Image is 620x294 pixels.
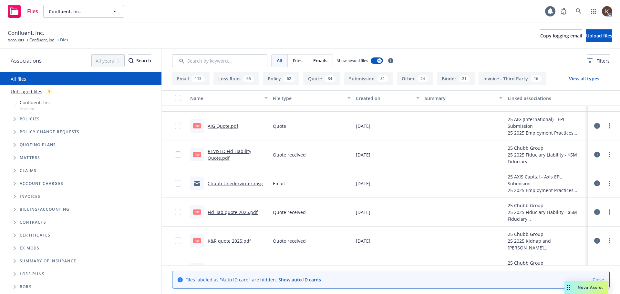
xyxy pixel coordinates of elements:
[188,90,270,106] button: Name
[602,6,612,16] img: photo
[27,9,38,14] span: Files
[193,123,201,128] span: pdf
[20,208,70,211] span: Billing/Accounting
[193,238,201,243] span: pdf
[270,90,353,106] button: File type
[293,57,303,64] span: Files
[422,90,505,106] button: Summary
[20,99,51,106] span: Confluent, Inc.
[508,202,585,209] div: 25 Chubb Group
[564,281,608,294] button: Nova Assist
[208,123,238,129] a: AIG Quote.pdf
[508,173,585,187] div: 25 AXIS Capital - Axis EPL Submision
[587,54,610,67] button: Filters
[20,130,79,134] span: Policy change requests
[564,281,573,294] div: Drag to move
[337,58,368,63] span: Show nested files
[20,156,40,160] span: Matters
[593,276,604,283] a: Close
[559,72,610,85] button: View all types
[20,169,36,173] span: Claims
[175,209,181,215] input: Toggle Row Selected
[175,95,181,101] input: Select all
[344,72,393,85] button: Submission
[606,122,614,130] a: more
[578,285,603,290] span: Nova Assist
[20,233,50,237] span: Certificates
[273,180,285,187] span: Email
[508,187,585,194] div: 25 2025 Employment Practices Liability - $5M EPL
[303,72,340,85] button: Quote
[43,5,124,18] button: Confluent, Inc.
[356,238,370,244] span: [DATE]
[129,58,134,63] svg: Search
[193,209,201,214] span: pdf
[263,72,299,85] button: Policy
[586,29,612,42] button: Upload files
[356,180,370,187] span: [DATE]
[8,29,44,37] span: Confluent, Inc.
[356,209,370,216] span: [DATE]
[273,123,286,129] span: Quote
[273,209,306,216] span: Quote received
[20,117,40,121] span: Policies
[193,152,201,157] span: pdf
[129,54,151,67] button: SearchSearch
[129,55,151,67] div: Search
[508,95,585,102] div: Linked associations
[190,95,261,102] div: Name
[606,208,614,216] a: more
[606,237,614,245] a: more
[284,75,294,82] div: 62
[175,238,181,244] input: Toggle Row Selected
[596,57,610,64] span: Filters
[606,179,614,187] a: more
[325,75,336,82] div: 34
[587,5,600,18] a: Switch app
[11,88,42,95] a: Untriaged files
[175,180,181,187] input: Toggle Row Selected
[208,148,251,161] a: REVISED Fid Liability Quote.pdf
[20,143,56,147] span: Quoting plans
[20,285,32,289] span: BORs
[185,276,321,283] span: Files labeled as "Auto ID card" are hidden.
[175,151,181,158] input: Toggle Row Selected
[8,37,24,43] a: Accounts
[586,33,612,39] span: Upload files
[20,259,76,263] span: Summary of insurance
[425,95,495,102] div: Summary
[20,195,41,198] span: Invoices
[313,57,327,64] span: Emails
[572,5,585,18] a: Search
[29,37,55,43] a: Confluent, Inc.
[356,95,413,102] div: Created on
[273,95,343,102] div: File type
[277,57,282,64] span: All
[208,238,251,244] a: K&R quote 2025.pdf
[353,90,422,106] button: Created on
[213,72,259,85] button: Loss Runs
[508,151,585,165] div: 25 2025 Fiduciary Liability - $5M Fiduciary
[20,272,45,276] span: Loss Runs
[191,75,205,82] div: 115
[0,203,161,293] div: Folder Tree Example
[479,72,546,85] button: Invoice - Third Party
[505,90,588,106] button: Linked associations
[459,75,470,82] div: 21
[20,220,46,224] span: Contracts
[356,123,370,129] span: [DATE]
[377,75,388,82] div: 31
[243,75,254,82] div: 65
[356,151,370,158] span: [DATE]
[508,209,585,222] div: 25 2025 Fiduciary Liability - $5M Fiduciary
[11,76,26,82] a: All files
[20,106,51,111] span: Account
[508,238,585,251] div: 25 2025 Kidnap and [PERSON_NAME]
[273,238,306,244] span: Quote received
[417,75,428,82] div: 24
[172,54,267,67] input: Search by keyword...
[531,75,542,82] div: 16
[508,116,585,129] div: 25 AIG (International) - EPL Submission
[557,5,570,18] a: Report a Bug
[208,180,263,187] a: Chubb Unederwriter.msg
